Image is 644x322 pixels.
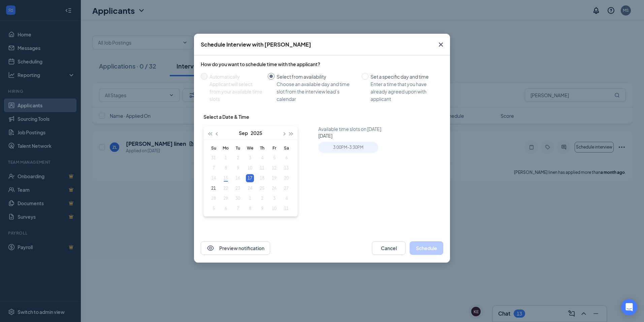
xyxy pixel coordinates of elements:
[318,132,446,139] div: [DATE]
[371,80,438,103] div: Enter a time that you have already agreed upon with applicant
[206,244,215,252] svg: Eye
[410,241,443,255] button: Schedule
[207,143,220,153] th: Su
[432,34,450,55] button: Close
[251,126,262,140] button: 2025
[277,80,356,103] div: Choose an available day and time slot from the interview lead’s calendar
[244,143,256,153] th: We
[621,299,637,315] div: Open Intercom Messenger
[268,143,280,153] th: Fr
[246,174,254,182] div: 17
[371,73,438,80] div: Set a specific day and time
[256,143,268,153] th: Th
[372,241,406,255] button: Cancel
[280,143,292,153] th: Sa
[201,41,311,48] div: Schedule Interview with [PERSON_NAME]
[239,126,248,140] button: Sep
[318,142,378,153] div: 3:00PM - 3:30PM
[277,73,356,80] div: Select from availability
[201,61,443,68] div: How do you want to schedule time with the applicant?
[207,183,220,193] td: 2025-09-21
[203,113,249,120] div: Select a Date & Time
[210,80,262,103] div: Applicant will select from your available time slots
[318,126,446,132] div: Available time slots on [DATE]
[232,143,244,153] th: Tu
[210,184,218,192] div: 21
[437,41,445,49] svg: Cross
[201,241,270,255] button: EyePreview notification
[244,173,256,183] td: 2025-09-17
[220,143,232,153] th: Mo
[210,73,262,80] div: Automatically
